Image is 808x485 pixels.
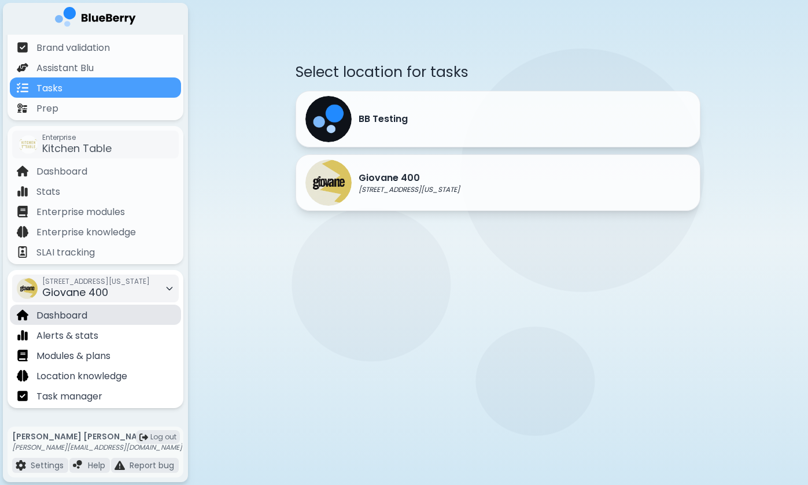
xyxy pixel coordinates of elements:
[42,285,108,299] span: Giovane 400
[17,350,28,361] img: file icon
[42,133,112,142] span: Enterprise
[17,62,28,73] img: file icon
[359,185,460,194] p: [STREET_ADDRESS][US_STATE]
[88,460,105,471] p: Help
[17,278,38,299] img: company thumbnail
[36,369,127,383] p: Location knowledge
[36,205,125,219] p: Enterprise modules
[305,96,352,142] img: BB Testing logo
[17,309,28,321] img: file icon
[36,309,87,323] p: Dashboard
[130,460,174,471] p: Report bug
[115,460,125,471] img: file icon
[42,141,112,156] span: Kitchen Table
[36,390,102,403] p: Task manager
[17,246,28,258] img: file icon
[36,165,87,179] p: Dashboard
[17,329,28,341] img: file icon
[36,329,98,343] p: Alerts & stats
[31,460,64,471] p: Settings
[139,433,148,442] img: logout
[36,82,62,95] p: Tasks
[42,277,150,286] span: [STREET_ADDRESS][US_STATE]
[17,186,28,197] img: file icon
[73,460,83,471] img: file icon
[12,431,182,442] p: [PERSON_NAME] [PERSON_NAME]
[359,171,460,185] p: Giovane 400
[36,225,136,239] p: Enterprise knowledge
[17,390,28,402] img: file icon
[17,206,28,217] img: file icon
[55,7,136,31] img: company logo
[17,226,28,238] img: file icon
[36,185,60,199] p: Stats
[19,135,38,154] img: company thumbnail
[17,82,28,94] img: file icon
[359,112,408,126] p: BB Testing
[305,160,352,206] img: Giovane 400 logo
[296,62,700,82] p: Select location for tasks
[17,370,28,382] img: file icon
[16,460,26,471] img: file icon
[12,443,182,452] p: [PERSON_NAME][EMAIL_ADDRESS][DOMAIN_NAME]
[150,432,176,442] span: Log out
[17,102,28,114] img: file icon
[17,165,28,177] img: file icon
[36,349,110,363] p: Modules & plans
[36,61,94,75] p: Assistant Blu
[17,42,28,53] img: file icon
[36,41,110,55] p: Brand validation
[36,102,58,116] p: Prep
[36,246,95,260] p: SLAI tracking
